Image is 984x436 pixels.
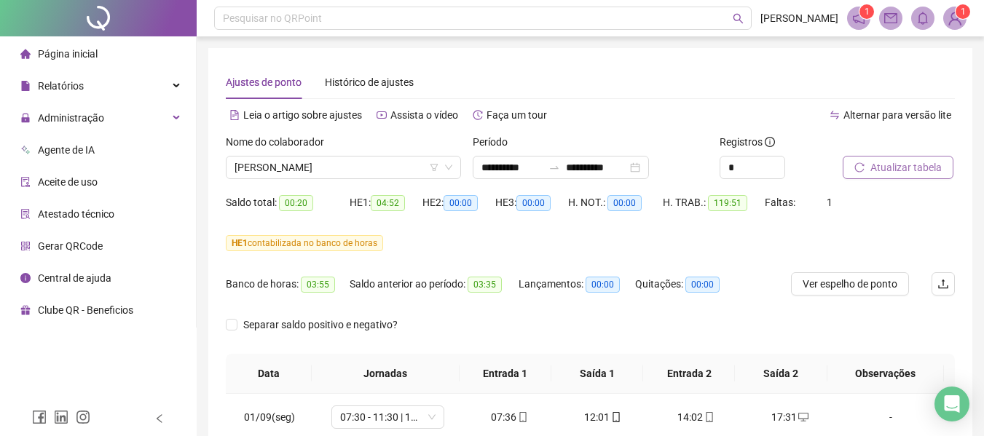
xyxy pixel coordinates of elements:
label: Período [473,134,517,150]
span: Alternar para versão lite [843,109,951,121]
span: Leia o artigo sobre ajustes [243,109,362,121]
span: 00:00 [607,195,642,211]
span: Observações [839,365,932,381]
span: 00:00 [586,277,620,293]
th: Observações [827,354,944,394]
span: 03:55 [301,277,335,293]
span: Histórico de ajustes [325,76,414,88]
span: lock [20,113,31,123]
span: youtube [377,110,387,120]
span: facebook [32,410,47,424]
span: mail [884,12,897,25]
span: file-text [229,110,240,120]
th: Saída 2 [735,354,827,394]
div: Saldo total: [226,194,350,211]
span: Assista o vídeo [390,109,458,121]
span: desktop [797,412,808,422]
th: Data [226,354,312,394]
span: Relatórios [38,80,84,92]
span: Separar saldo positivo e negativo? [237,317,404,333]
span: 07:30 - 11:30 | 13:00 - 17:00 [340,406,436,428]
span: mobile [703,412,715,422]
img: 80170 [944,7,966,29]
span: Ajustes de ponto [226,76,302,88]
span: 1 [827,197,833,208]
label: Nome do colaborador [226,134,334,150]
th: Entrada 1 [460,354,551,394]
span: Aceite de uso [38,176,98,188]
span: swap [830,110,840,120]
button: Ver espelho de ponto [791,272,909,296]
span: Clube QR - Beneficios [38,304,133,316]
div: HE 1: [350,194,422,211]
div: Lançamentos: [519,276,635,293]
span: file [20,81,31,91]
span: info-circle [20,273,31,283]
span: JOSE EDUARDO DE JESUS FERNANDES [235,156,452,178]
span: upload [937,278,949,290]
span: swap-right [548,162,560,173]
span: 119:51 [708,195,747,211]
span: Administração [38,112,104,124]
span: solution [20,209,31,219]
div: H. NOT.: [568,194,663,211]
span: Ver espelho de ponto [803,276,897,292]
span: Faltas: [765,197,798,208]
span: Faça um tour [487,109,547,121]
span: 00:00 [516,195,551,211]
span: Agente de IA [38,144,95,156]
span: Registros [720,134,775,150]
span: linkedin [54,410,68,424]
span: filter [430,163,438,172]
div: 07:36 [475,409,545,425]
span: to [548,162,560,173]
sup: Atualize o seu contato no menu Meus Dados [956,4,970,19]
span: audit [20,177,31,187]
span: 00:00 [685,277,720,293]
th: Saída 1 [551,354,643,394]
span: gift [20,305,31,315]
div: HE 3: [495,194,568,211]
div: 12:01 [568,409,638,425]
span: mobile [516,412,528,422]
span: [PERSON_NAME] [760,10,838,26]
div: Saldo anterior ao período: [350,276,519,293]
span: instagram [76,410,90,424]
span: bell [916,12,929,25]
span: search [733,13,744,24]
div: Quitações: [635,276,737,293]
button: Atualizar tabela [843,156,953,179]
span: 00:00 [444,195,478,211]
span: 00:20 [279,195,313,211]
span: Gerar QRCode [38,240,103,252]
th: Entrada 2 [643,354,735,394]
sup: 1 [859,4,874,19]
span: down [444,163,453,172]
span: reload [854,162,865,173]
span: HE 1 [232,238,248,248]
th: Jornadas [312,354,460,394]
span: Central de ajuda [38,272,111,284]
span: 04:52 [371,195,405,211]
span: 01/09(seg) [244,411,295,423]
div: Open Intercom Messenger [934,387,969,421]
span: left [154,413,165,424]
div: 14:02 [661,409,731,425]
span: 1 [865,7,870,17]
div: 17:31 [755,409,824,425]
span: 1 [961,7,966,17]
div: - [848,409,934,425]
span: qrcode [20,241,31,251]
div: HE 2: [422,194,495,211]
span: 03:35 [468,277,502,293]
span: Página inicial [38,48,98,60]
span: home [20,49,31,59]
div: Banco de horas: [226,276,350,293]
span: contabilizada no banco de horas [226,235,383,251]
span: mobile [610,412,621,422]
span: info-circle [765,137,775,147]
span: notification [852,12,865,25]
span: Atestado técnico [38,208,114,220]
div: H. TRAB.: [663,194,765,211]
span: Atualizar tabela [870,159,942,175]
